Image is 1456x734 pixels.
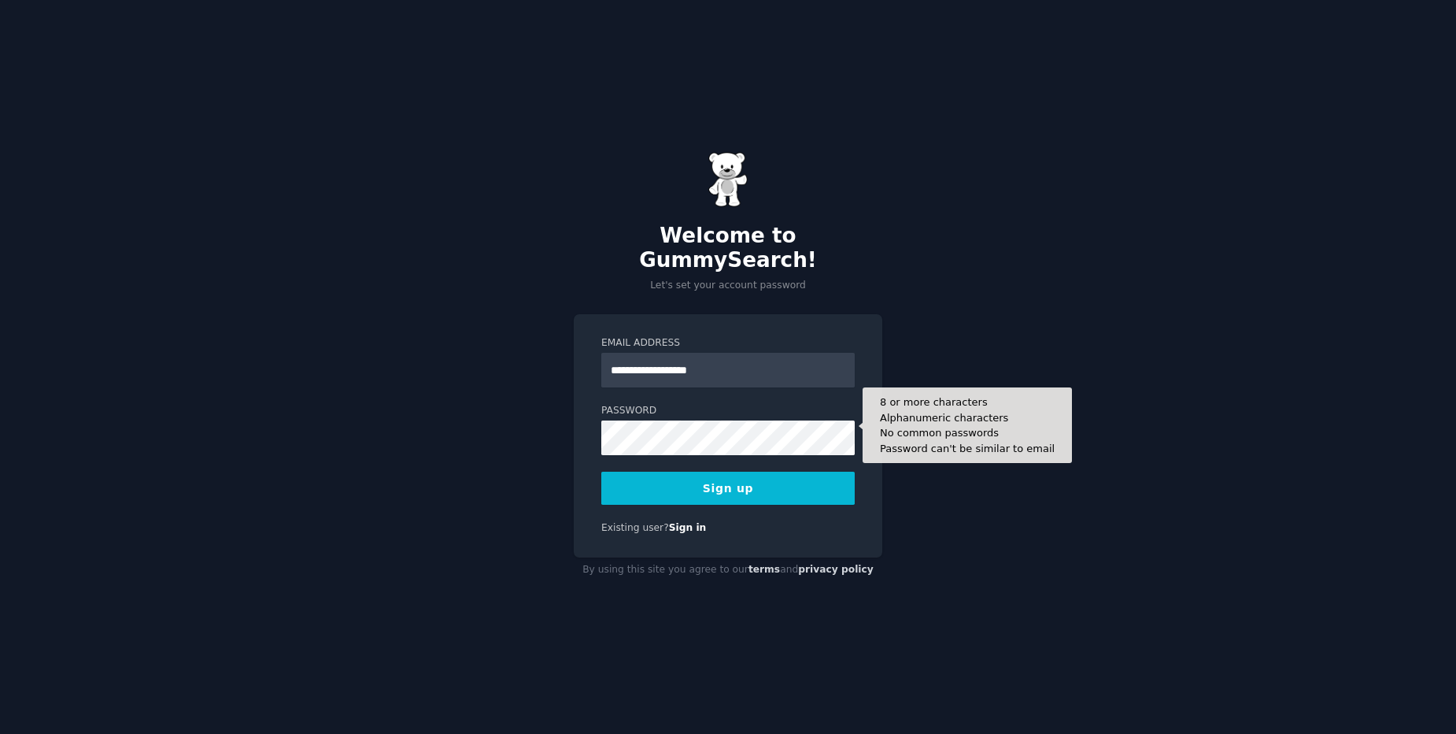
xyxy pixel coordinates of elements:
[798,564,874,575] a: privacy policy
[748,564,780,575] a: terms
[574,279,882,293] p: Let's set your account password
[601,472,855,505] button: Sign up
[601,404,855,418] label: Password
[669,522,707,533] a: Sign in
[708,152,748,207] img: Gummy Bear
[574,224,882,273] h2: Welcome to GummySearch!
[601,522,669,533] span: Existing user?
[574,558,882,583] div: By using this site you agree to our and
[601,336,855,350] label: Email Address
